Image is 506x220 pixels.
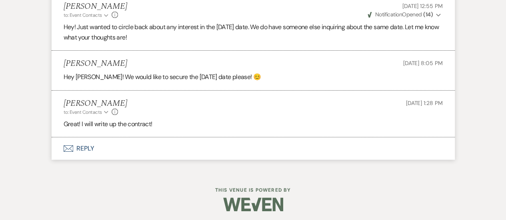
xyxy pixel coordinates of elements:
[64,2,127,12] h5: [PERSON_NAME]
[368,11,433,18] span: Opened
[223,190,283,218] img: Weven Logo
[64,72,443,82] p: Hey [PERSON_NAME]! We would like to secure the [DATE] date please! 😊
[366,10,442,19] button: NotificationOpened (14)
[64,109,102,115] span: to: Event Contacts
[423,11,433,18] strong: ( 14 )
[406,99,442,107] span: [DATE] 1:28 PM
[64,12,110,19] button: to: Event Contacts
[402,2,443,10] span: [DATE] 12:55 PM
[64,119,443,129] p: Great! I will write up the contract!
[52,137,455,160] button: Reply
[64,12,102,18] span: to: Event Contacts
[64,99,127,109] h5: [PERSON_NAME]
[64,59,127,69] h5: [PERSON_NAME]
[64,109,110,116] button: to: Event Contacts
[375,11,402,18] span: Notification
[403,59,442,67] span: [DATE] 8:05 PM
[64,22,443,42] p: Hey! Just wanted to circle back about any interest in the [DATE] date. We do have someone else in...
